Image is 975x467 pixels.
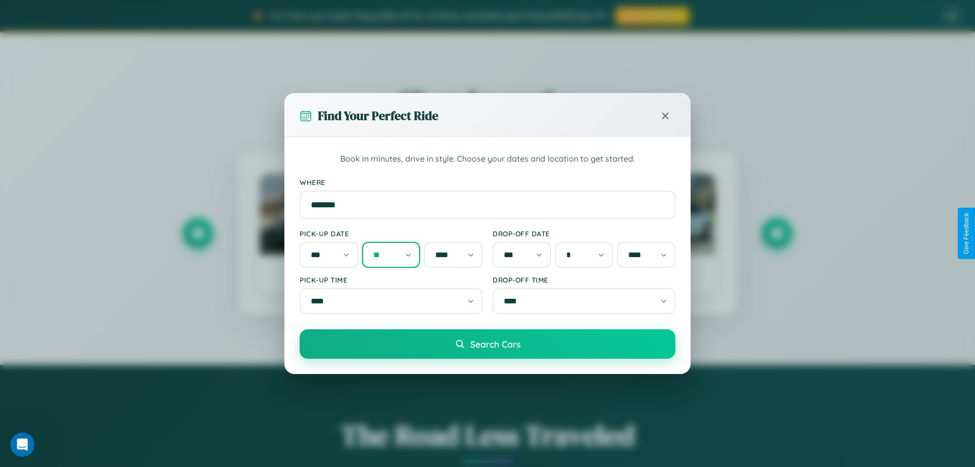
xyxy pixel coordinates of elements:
button: Search Cars [300,329,675,359]
label: Pick-up Time [300,275,482,284]
label: Where [300,178,675,186]
p: Book in minutes, drive in style. Choose your dates and location to get started. [300,152,675,166]
label: Drop-off Time [493,275,675,284]
h3: Find Your Perfect Ride [318,107,438,124]
span: Search Cars [470,338,521,350]
label: Drop-off Date [493,229,675,238]
label: Pick-up Date [300,229,482,238]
